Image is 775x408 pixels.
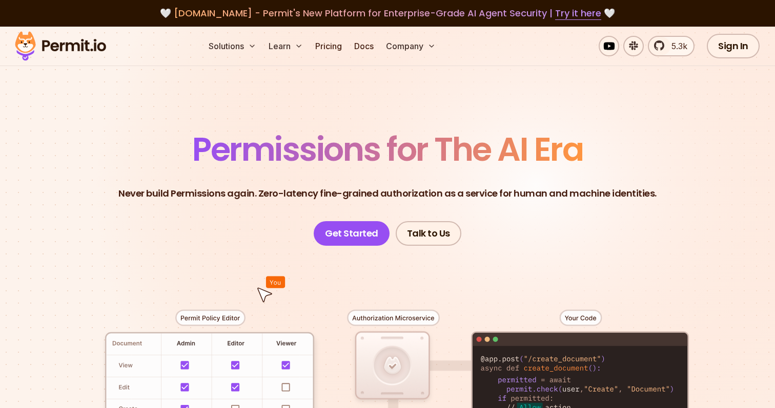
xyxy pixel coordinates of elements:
[174,7,601,19] span: [DOMAIN_NAME] - Permit's New Platform for Enterprise-Grade AI Agent Security |
[311,36,346,56] a: Pricing
[314,221,390,246] a: Get Started
[192,126,583,172] span: Permissions for The AI Era
[25,6,750,20] div: 🤍 🤍
[555,7,601,20] a: Try it here
[350,36,378,56] a: Docs
[382,36,440,56] button: Company
[648,36,695,56] a: 5.3k
[10,29,111,63] img: Permit logo
[665,40,687,52] span: 5.3k
[707,34,760,58] a: Sign In
[396,221,461,246] a: Talk to Us
[118,186,657,201] p: Never build Permissions again. Zero-latency fine-grained authorization as a service for human and...
[205,36,260,56] button: Solutions
[264,36,307,56] button: Learn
